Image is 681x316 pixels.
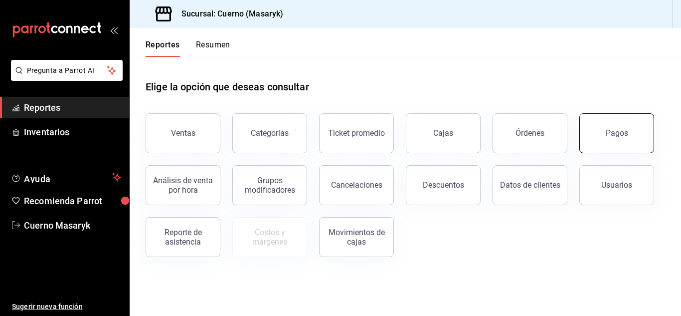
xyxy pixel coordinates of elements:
div: navigation tabs [146,40,230,57]
div: Usuarios [601,180,632,190]
button: Usuarios [579,165,654,205]
div: Movimientos de cajas [326,228,387,247]
div: Datos de clientes [500,180,560,190]
div: Análisis de venta por hora [152,176,214,195]
button: Descuentos [406,165,481,205]
button: Análisis de venta por hora [146,165,220,205]
span: Recomienda Parrot [24,194,121,208]
div: Ticket promedio [328,128,385,138]
span: Pregunta a Parrot AI [27,65,107,76]
button: Ventas [146,113,220,153]
span: Ayuda [24,171,108,183]
button: Pregunta a Parrot AI [11,60,123,81]
button: Cancelaciones [319,165,394,205]
span: Cuerno Masaryk [24,219,121,232]
button: Contrata inventarios para ver este reporte [232,217,307,257]
button: Resumen [196,40,230,57]
span: Sugerir nueva función [12,302,121,312]
div: Costos y márgenes [239,228,301,247]
a: Pregunta a Parrot AI [7,72,123,83]
button: Reporte de asistencia [146,217,220,257]
h3: Sucursal: Cuerno (Masaryk) [173,8,283,20]
button: Ticket promedio [319,113,394,153]
h1: Elige la opción que deseas consultar [146,79,309,94]
button: Órdenes [493,113,567,153]
span: Inventarios [24,125,121,139]
div: Órdenes [515,128,544,138]
div: Cajas [433,128,453,138]
button: Movimientos de cajas [319,217,394,257]
div: Descuentos [423,180,464,190]
button: Reportes [146,40,180,57]
div: Categorías [251,128,289,138]
button: Pagos [579,113,654,153]
span: Reportes [24,101,121,114]
button: Categorías [232,113,307,153]
button: Grupos modificadores [232,165,307,205]
div: Pagos [606,128,628,138]
div: Reporte de asistencia [152,228,214,247]
button: open_drawer_menu [110,26,118,34]
div: Ventas [171,128,195,138]
div: Cancelaciones [331,180,382,190]
button: Datos de clientes [493,165,567,205]
button: Cajas [406,113,481,153]
div: Grupos modificadores [239,176,301,195]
